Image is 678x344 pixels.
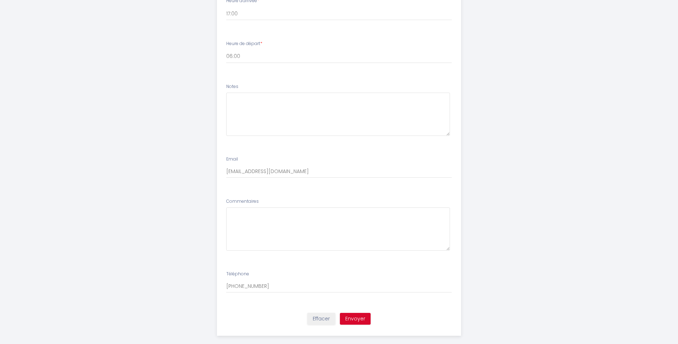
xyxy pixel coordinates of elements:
[226,83,238,90] label: Notes
[226,40,262,47] label: Heure de départ
[226,198,259,205] label: Commentaires
[226,156,238,163] label: Email
[226,271,249,277] label: Téléphone
[307,313,335,325] button: Effacer
[340,313,371,325] button: Envoyer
